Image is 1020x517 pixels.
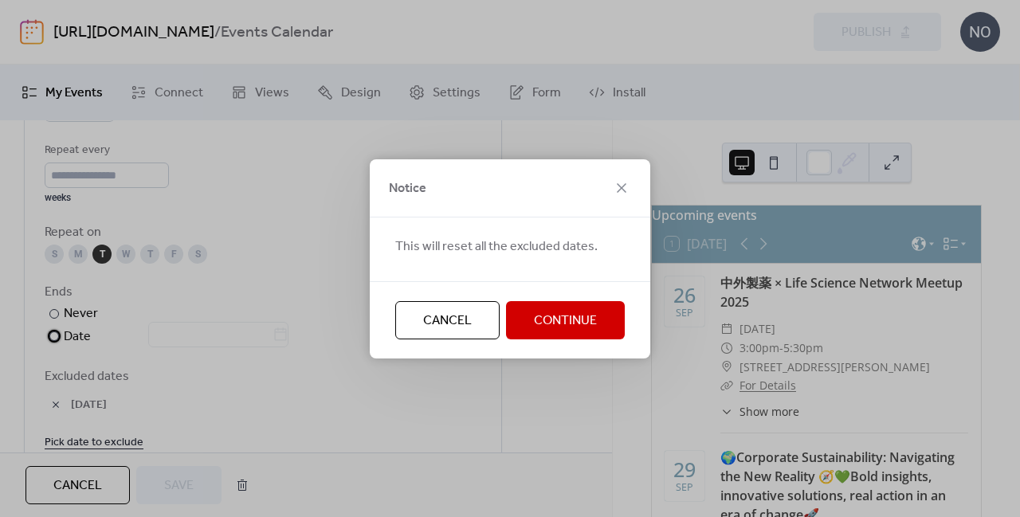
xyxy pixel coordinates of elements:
[506,301,625,339] button: Continue
[534,311,597,331] span: Continue
[395,301,500,339] button: Cancel
[389,179,426,198] span: Notice
[395,237,598,257] span: This will reset all the excluded dates.
[423,311,472,331] span: Cancel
